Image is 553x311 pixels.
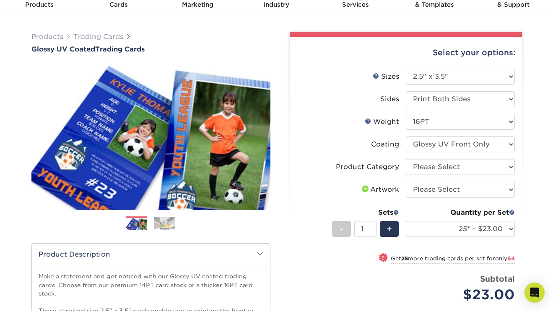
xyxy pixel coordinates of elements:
a: Products [31,33,63,41]
span: + [387,223,392,235]
span: Glossy UV Coated [31,45,95,53]
div: Quantity per Set [406,208,515,218]
span: ! [382,254,384,262]
div: Open Intercom Messenger [524,283,545,303]
div: Weight [365,117,399,127]
div: $23.00 [412,285,515,305]
div: Artwork [360,185,399,195]
a: Trading Cards [73,33,123,41]
small: Get more trading cards per set for [391,255,515,264]
div: Coating [371,139,399,149]
div: Sides [380,94,399,104]
div: Select your options: [296,37,515,69]
div: Product Category [336,162,399,172]
h2: Product Description [32,244,270,265]
span: only [495,255,515,262]
span: - [340,223,343,235]
div: Sizes [373,72,399,82]
a: Glossy UV CoatedTrading Cards [31,45,270,53]
strong: 25 [401,255,408,262]
span: $4 [507,255,515,262]
img: Trading Cards 02 [154,217,175,230]
strong: Subtotal [480,274,515,283]
h1: Trading Cards [31,45,270,53]
img: Trading Cards 01 [126,217,147,231]
div: Sets [332,208,399,218]
img: Glossy UV Coated 01 [31,54,270,219]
